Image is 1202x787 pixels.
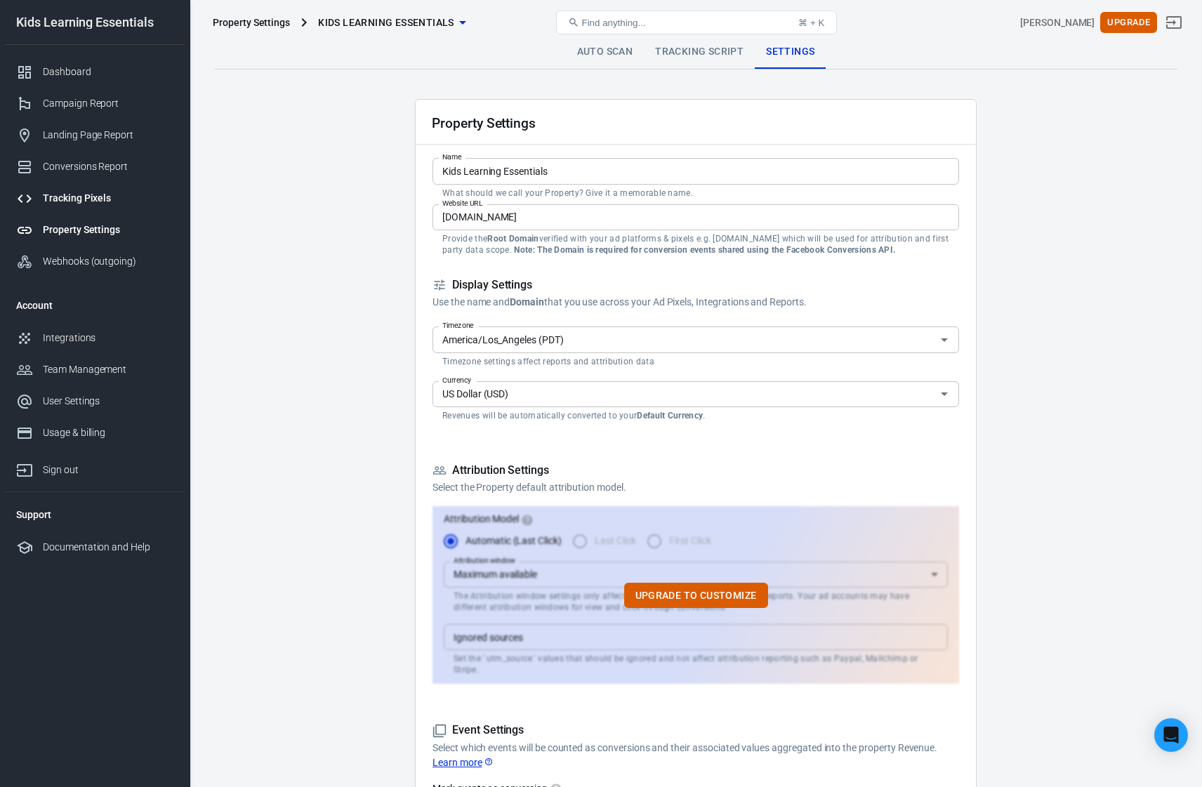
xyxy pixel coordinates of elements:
[934,384,954,404] button: Open
[624,583,768,609] button: Upgrade to customize
[43,331,173,345] div: Integrations
[454,555,516,566] label: Attribution window
[755,35,826,69] a: Settings
[798,18,824,28] div: ⌘ + K
[442,152,462,162] label: Name
[43,223,173,237] div: Property Settings
[43,128,173,143] div: Landing Page Report
[432,755,494,770] a: Learn more
[5,417,185,449] a: Usage & billing
[432,295,959,310] p: Use the name and that you use across your Ad Pixels, Integrations and Reports.
[514,245,895,255] strong: Note: The Domain is required for conversion events shared using the Facebook Conversions API.
[43,65,173,79] div: Dashboard
[487,234,539,244] strong: Root Domain
[43,540,173,555] div: Documentation and Help
[5,56,185,88] a: Dashboard
[442,375,472,385] label: Currency
[5,322,185,354] a: Integrations
[442,356,949,367] p: Timezone settings affect reports and attribution data
[432,158,959,184] input: Your Website Name
[637,411,703,421] strong: Default Currency
[556,11,837,34] button: Find anything...⌘ + K
[432,463,959,478] h5: Attribution Settings
[566,35,645,69] a: Auto Scan
[442,233,949,256] p: Provide the verified with your ad platforms & pixels e.g. [DOMAIN_NAME] which will be used for at...
[432,723,959,738] h5: Event Settings
[5,449,185,486] a: Sign out
[43,463,173,477] div: Sign out
[432,278,959,293] h5: Display Settings
[1154,718,1188,752] div: Open Intercom Messenger
[43,254,173,269] div: Webhooks (outgoing)
[432,116,536,131] h2: Property Settings
[43,394,173,409] div: User Settings
[5,119,185,151] a: Landing Page Report
[5,88,185,119] a: Campaign Report
[5,183,185,214] a: Tracking Pixels
[582,18,646,28] span: Find anything...
[43,362,173,377] div: Team Management
[5,385,185,417] a: User Settings
[5,354,185,385] a: Team Management
[432,480,959,495] p: Select the Property default attribution model.
[644,35,755,69] a: Tracking Script
[1157,6,1191,39] a: Sign out
[432,204,959,230] input: example.com
[5,16,185,29] div: Kids Learning Essentials
[5,151,185,183] a: Conversions Report
[442,187,949,199] p: What should we call your Property? Give it a memorable name.
[1020,15,1095,30] div: Account id: NtgCPd8J
[43,191,173,206] div: Tracking Pixels
[437,331,932,348] input: UTC
[437,385,932,403] input: USD
[43,159,173,174] div: Conversions Report
[5,246,185,277] a: Webhooks (outgoing)
[442,320,474,331] label: Timezone
[43,96,173,111] div: Campaign Report
[312,10,471,36] button: Kids Learning Essentials
[213,15,290,29] div: Property Settings
[442,410,949,421] p: Revenues will be automatically converted to your .
[5,498,185,531] li: Support
[934,330,954,350] button: Open
[5,214,185,246] a: Property Settings
[510,296,544,307] strong: Domain
[318,14,454,32] span: Kids Learning Essentials
[5,289,185,322] li: Account
[1100,12,1157,34] button: Upgrade
[432,741,959,770] p: Select which events will be counted as conversions and their associated values aggregated into th...
[442,198,483,209] label: Website URL
[43,425,173,440] div: Usage & billing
